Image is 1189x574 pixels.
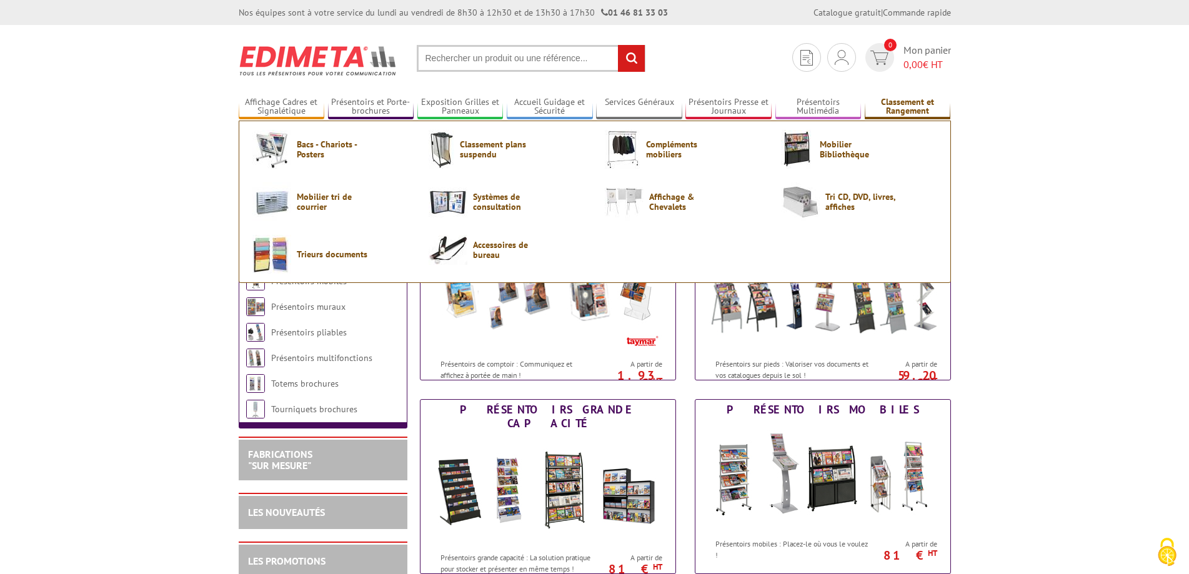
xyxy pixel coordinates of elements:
[297,249,372,259] span: Trieurs documents
[903,43,951,72] span: Mon panier
[248,506,325,518] a: LES NOUVEAUTÉS
[246,323,265,342] img: Présentoirs pliables
[870,51,888,65] img: devis rapide
[781,130,814,169] img: Mobilier Bibliothèque
[707,240,938,352] img: Présentoirs de sol sur pied
[820,139,895,159] span: Mobilier Bibliothèque
[246,349,265,367] img: Présentoirs multifonctions
[781,182,937,221] a: Tri CD, DVD, livres, affiches
[599,553,662,563] span: A partir de
[903,58,923,71] span: 0,00
[1145,532,1189,574] button: Cookies (fenêtre modale)
[417,97,504,117] a: Exposition Grilles et Panneaux
[707,420,938,532] img: Présentoirs mobiles
[507,97,593,117] a: Accueil Guidage et Sécurité
[239,97,325,117] a: Affichage Cadres et Signalétique
[605,130,640,169] img: Compléments mobiliers
[429,130,454,169] img: Classement plans suspendu
[429,182,585,221] a: Systèmes de consultation
[592,372,662,387] p: 1.93 €
[800,50,813,66] img: devis rapide
[429,235,467,265] img: Accessoires de bureau
[440,359,595,380] p: Présentoirs de comptoir : Communiquez et affichez à portée de main !
[653,375,662,386] sup: HT
[473,240,548,260] span: Accessoires de bureau
[429,130,585,169] a: Classement plans suspendu
[271,352,372,364] a: Présentoirs multifonctions
[715,359,870,380] p: Présentoirs sur pieds : Valoriser vos documents et vos catalogues depuis le sol !
[432,240,664,352] img: Présentoirs table/comptoirs
[297,139,372,159] span: Bacs - Chariots - Posters
[271,378,339,389] a: Totems brochures
[420,205,676,380] a: Présentoirs table/comptoirs Présentoirs table/comptoirs Présentoirs de comptoir : Communiquez et ...
[252,182,291,221] img: Mobilier tri de courrier
[873,539,937,549] span: A partir de
[252,235,291,274] img: Trieurs documents
[297,192,372,212] span: Mobilier tri de courrier
[429,235,585,265] a: Accessoires de bureau
[248,448,312,472] a: FABRICATIONS"Sur Mesure"
[246,297,265,316] img: Présentoirs muraux
[246,374,265,393] img: Totems brochures
[903,57,951,72] span: € HT
[596,97,682,117] a: Services Généraux
[605,130,761,169] a: Compléments mobiliers
[813,7,881,18] a: Catalogue gratuit
[618,45,645,72] input: rechercher
[835,50,848,65] img: devis rapide
[867,552,937,559] p: 81 €
[646,139,721,159] span: Compléments mobiliers
[252,235,409,274] a: Trieurs documents
[601,7,668,18] strong: 01 46 81 33 03
[460,139,535,159] span: Classement plans suspendu
[781,130,937,169] a: Mobilier Bibliothèque
[813,6,951,19] div: |
[432,433,664,546] img: Présentoirs grande capacité
[699,403,947,417] div: Présentoirs mobiles
[825,192,900,212] span: Tri CD, DVD, livres, affiches
[695,205,951,380] a: Présentoirs de sol sur pied Présentoirs de sol sur pied Présentoirs sur pieds : Valoriser vos doc...
[271,403,357,415] a: Tourniquets brochures
[599,359,662,369] span: A partir de
[715,538,870,560] p: Présentoirs mobiles : Placez-le où vous le voulez !
[473,192,548,212] span: Systèmes de consultation
[695,399,951,574] a: Présentoirs mobiles Présentoirs mobiles Présentoirs mobiles : Placez-le où vous le voulez ! A par...
[653,562,662,572] sup: HT
[248,555,326,567] a: LES PROMOTIONS
[246,400,265,418] img: Tourniquets brochures
[239,37,398,84] img: Edimeta
[252,130,409,169] a: Bacs - Chariots - Posters
[252,182,409,221] a: Mobilier tri de courrier
[781,182,820,221] img: Tri CD, DVD, livres, affiches
[420,399,676,574] a: Présentoirs grande capacité Présentoirs grande capacité Présentoirs grande capacité : La solution...
[775,97,862,117] a: Présentoirs Multimédia
[873,359,937,369] span: A partir de
[429,182,467,221] img: Systèmes de consultation
[884,39,897,51] span: 0
[883,7,951,18] a: Commande rapide
[865,97,951,117] a: Classement et Rangement
[862,43,951,72] a: devis rapide 0 Mon panier 0,00€ HT
[867,372,937,387] p: 59.20 €
[685,97,772,117] a: Présentoirs Presse et Journaux
[928,548,937,558] sup: HT
[605,182,761,221] a: Affichage & Chevalets
[328,97,414,117] a: Présentoirs et Porte-brochures
[592,565,662,573] p: 81 €
[271,327,347,338] a: Présentoirs pliables
[271,301,346,312] a: Présentoirs muraux
[1152,537,1183,568] img: Cookies (fenêtre modale)
[440,552,595,573] p: Présentoirs grande capacité : La solution pratique pour stocker et présenter en même temps !
[424,403,672,430] div: Présentoirs grande capacité
[239,6,668,19] div: Nos équipes sont à votre service du lundi au vendredi de 8h30 à 12h30 et de 13h30 à 17h30
[649,192,724,212] span: Affichage & Chevalets
[252,130,291,169] img: Bacs - Chariots - Posters
[605,182,644,221] img: Affichage & Chevalets
[417,45,645,72] input: Rechercher un produit ou une référence...
[928,375,937,386] sup: HT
